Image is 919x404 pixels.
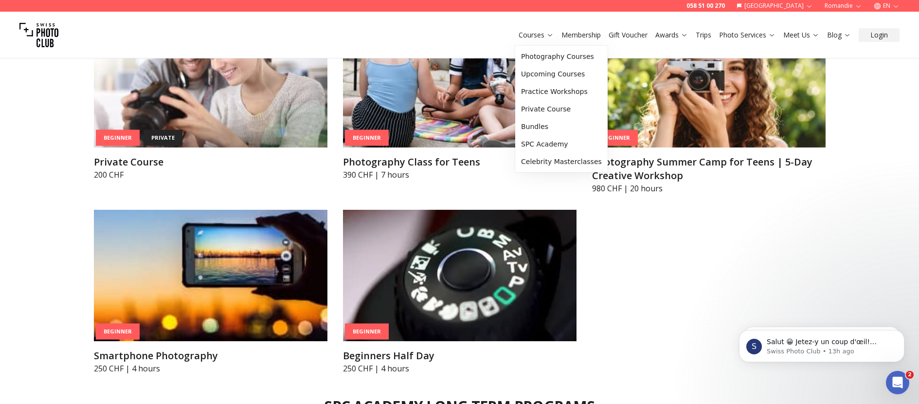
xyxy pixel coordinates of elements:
[343,16,577,181] a: Photography Class for TeensBeginnerPhotography Class for Teens390 CHF | 7 hours
[886,371,909,394] iframe: Intercom live chat
[592,155,826,183] h3: Photography Summer Camp for Teens | 5-Day Creative Workshop
[517,100,606,118] a: Private Course
[605,28,651,42] button: Gift Voucher
[94,16,327,147] img: Private Course
[783,30,819,40] a: Meet Us
[719,30,775,40] a: Photo Services
[692,28,715,42] button: Trips
[592,183,826,194] p: 980 CHF | 20 hours
[827,30,851,40] a: Blog
[724,310,919,378] iframe: Intercom notifications message
[96,130,140,146] div: Beginner
[94,210,327,374] a: Smartphone PhotographyBeginnerSmartphone Photography250 CHF | 4 hours
[686,2,725,10] a: 058 51 00 270
[651,28,692,42] button: Awards
[94,363,327,374] p: 250 CHF | 4 hours
[144,130,182,146] div: private
[94,16,327,181] a: Private CourseBeginnerprivatePrivate Course200 CHF
[19,16,58,55] img: Swiss photo club
[609,30,648,40] a: Gift Voucher
[96,324,140,340] div: Beginner
[343,349,577,363] h3: Beginners Half Day
[343,363,577,374] p: 250 CHF | 4 hours
[592,16,826,194] a: Photography Summer Camp for Teens | 5-Day Creative WorkshopBeginnerPhotography Summer Camp for Te...
[517,65,606,83] a: Upcoming Courses
[345,324,389,340] div: Beginner
[94,155,327,169] h3: Private Course
[561,30,601,40] a: Membership
[343,155,577,169] h3: Photography Class for Teens
[696,30,711,40] a: Trips
[517,153,606,170] a: Celebrity Masterclasses
[594,130,638,146] div: Beginner
[558,28,605,42] button: Membership
[94,169,327,181] p: 200 CHF
[592,16,826,147] img: Photography Summer Camp for Teens | 5-Day Creative Workshop
[343,16,577,147] img: Photography Class for Teens
[906,371,914,379] span: 2
[345,130,389,146] div: Beginner
[343,210,577,374] a: Beginners Half DayBeginnerBeginners Half Day250 CHF | 4 hours
[515,28,558,42] button: Courses
[519,30,554,40] a: Courses
[517,83,606,100] a: Practice Workshops
[517,118,606,135] a: Bundles
[517,135,606,153] a: SPC Academy
[779,28,823,42] button: Meet Us
[343,169,577,181] p: 390 CHF | 7 hours
[343,210,577,341] img: Beginners Half Day
[517,48,606,65] a: Photography Courses
[655,30,688,40] a: Awards
[715,28,779,42] button: Photo Services
[823,28,855,42] button: Blog
[94,349,327,363] h3: Smartphone Photography
[94,210,327,341] img: Smartphone Photography
[859,28,900,42] button: Login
